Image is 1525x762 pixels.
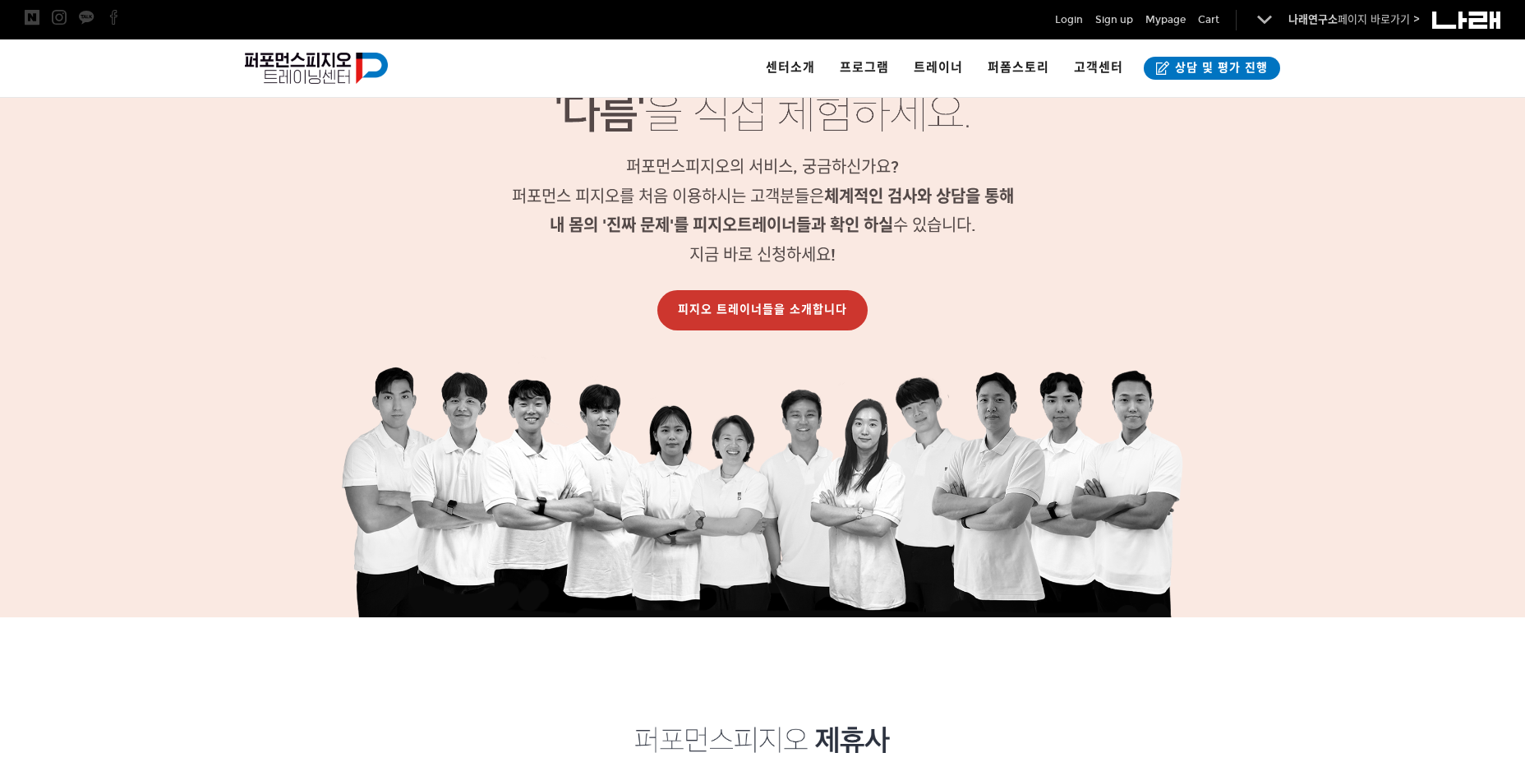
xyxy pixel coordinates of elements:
span: 지금 바로 신청하세요! [689,245,836,265]
span: 프로그램 [840,60,889,75]
span: 퍼폼스토리 [988,60,1049,75]
span: 퍼포먼스피지오의 서비스, 궁금하신가요? [626,157,899,177]
span: 트레이너 [914,60,963,75]
a: Login [1055,12,1083,28]
strong: 나래연구소 [1288,13,1338,26]
span: 상담 및 평가 진행 [1170,60,1268,76]
a: 트레이너 [901,39,975,97]
a: 고객센터 [1062,39,1136,97]
a: 나래연구소페이지 바로가기 > [1288,13,1420,26]
span: 고객센터 [1074,60,1123,75]
a: Sign up [1095,12,1133,28]
a: 퍼폼스토리 [975,39,1062,97]
a: 상담 및 평가 진행 [1144,57,1280,80]
span: 센터소개 [766,60,815,75]
span: 수 있습니다. [550,215,976,235]
strong: 체계적인 검사와 상담을 통해 [824,187,1014,206]
a: Mypage [1145,12,1186,28]
a: Cart [1198,12,1219,28]
a: 센터소개 [753,39,827,97]
a: 피지오 트레이너들을 소개합니다 [657,290,868,330]
span: 퍼포먼스 피지오를 처음 이용하시는 고객분들은 [512,187,1014,206]
strong: 내 몸의 '진짜 문제'를 피지오트레이너들과 확인 하실 [550,215,893,235]
img: 퍼포먼스피지오 제휴사 [635,727,890,753]
a: 프로그램 [827,39,901,97]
